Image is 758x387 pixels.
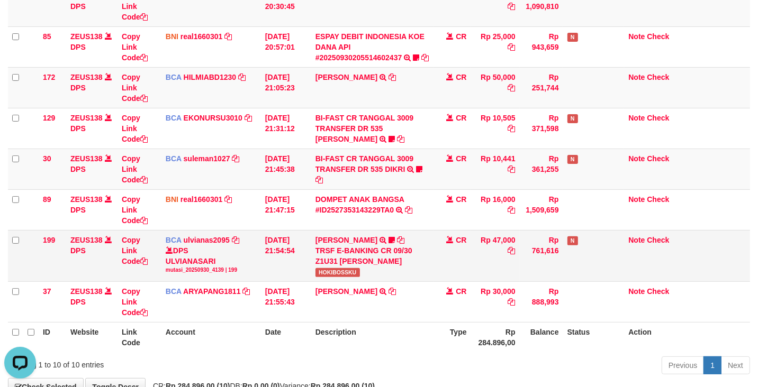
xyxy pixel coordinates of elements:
[520,322,563,352] th: Balance
[471,67,520,108] td: Rp 50,000
[166,287,182,296] span: BCA
[471,149,520,189] td: Rp 10,441
[181,32,222,41] a: real1660301
[122,32,148,62] a: Copy Link Code
[315,73,377,81] a: [PERSON_NAME]
[315,245,430,266] div: TRSF E-BANKING CR 09/30 Z1U31 [PERSON_NAME]
[181,195,222,204] a: real1660301
[70,73,103,81] a: ZEUS138
[66,189,118,230] td: DPS
[567,155,578,164] span: Has Note
[224,32,232,41] a: Copy real1660301 to clipboard
[520,281,563,322] td: Rp 888,993
[66,67,118,108] td: DPS
[184,236,230,244] a: ulvianas2095
[122,236,148,265] a: Copy Link Code
[471,108,520,149] td: Rp 10,505
[647,195,669,204] a: Check
[647,73,669,81] a: Check
[66,26,118,67] td: DPS
[261,149,311,189] td: [DATE] 21:45:38
[397,236,404,244] a: Copy FAISAL MUFTI to clipboard
[628,73,645,81] a: Note
[70,195,103,204] a: ZEUS138
[471,189,520,230] td: Rp 16,000
[624,322,750,352] th: Action
[456,32,466,41] span: CR
[66,149,118,189] td: DPS
[166,73,182,81] span: BCA
[389,287,396,296] a: Copy MILA SANTIKA to clipboard
[508,124,516,133] a: Copy Rp 10,505 to clipboard
[122,154,148,184] a: Copy Link Code
[245,114,252,122] a: Copy EKONURSU3010 to clipboard
[122,114,148,143] a: Copy Link Code
[520,149,563,189] td: Rp 361,255
[567,33,578,42] span: Has Note
[70,32,103,41] a: ZEUS138
[242,287,250,296] a: Copy ARYAPANG1811 to clipboard
[647,154,669,163] a: Check
[166,154,182,163] span: BCA
[520,67,563,108] td: Rp 251,744
[508,84,516,92] a: Copy Rp 50,000 to clipboard
[456,236,466,244] span: CR
[456,195,466,204] span: CR
[166,245,257,274] div: DPS ULVIANASARI
[662,356,704,374] a: Previous
[118,322,161,352] th: Link Code
[166,114,182,122] span: BCA
[647,32,669,41] a: Check
[232,154,239,163] a: Copy suleman1027 to clipboard
[315,114,413,143] a: BI-FAST CR TANGGAL 3009 TRANSFER DR 535 [PERSON_NAME]
[261,67,311,108] td: [DATE] 21:05:23
[647,114,669,122] a: Check
[647,287,669,296] a: Check
[567,114,578,123] span: Has Note
[628,287,645,296] a: Note
[628,154,645,163] a: Note
[647,236,669,244] a: Check
[315,32,425,62] a: ESPAY DEBIT INDONESIA KOE DANA API #20250930205514602437
[567,236,578,245] span: Has Note
[8,355,308,370] div: Showing 1 to 10 of 10 entries
[66,230,118,281] td: DPS
[456,114,466,122] span: CR
[224,195,232,204] a: Copy real1660301 to clipboard
[122,195,148,225] a: Copy Link Code
[471,230,520,281] td: Rp 47,000
[456,73,466,81] span: CR
[520,230,563,281] td: Rp 761,616
[315,287,377,296] a: [PERSON_NAME]
[405,206,412,214] a: Copy DOMPET ANAK BANGSA #ID2527353143229TA0 to clipboard
[508,165,516,173] a: Copy Rp 10,441 to clipboard
[43,195,51,204] span: 89
[628,236,645,244] a: Note
[184,114,242,122] a: EKONURSU3010
[261,322,311,352] th: Date
[471,322,520,352] th: Rp 284.896,00
[315,268,360,277] span: HOKIBOSSKU
[70,287,103,296] a: ZEUS138
[456,287,466,296] span: CR
[508,43,516,51] a: Copy Rp 25,000 to clipboard
[4,4,36,36] button: Open LiveChat chat widget
[471,281,520,322] td: Rp 30,000
[520,108,563,149] td: Rp 371,598
[261,108,311,149] td: [DATE] 21:31:12
[520,26,563,67] td: Rp 943,659
[315,195,404,214] a: DOMPET ANAK BANGSA #ID2527353143229TA0
[703,356,721,374] a: 1
[315,176,323,184] a: Copy BI-FAST CR TANGGAL 3009 TRANSFER DR 535 DIKRI to clipboard
[628,195,645,204] a: Note
[389,73,396,81] a: Copy DIDI MULYADI to clipboard
[261,189,311,230] td: [DATE] 21:47:15
[43,114,55,122] span: 129
[43,287,51,296] span: 37
[70,114,103,122] a: ZEUS138
[184,73,237,81] a: HILMIABD1230
[238,73,246,81] a: Copy HILMIABD1230 to clipboard
[66,322,118,352] th: Website
[261,26,311,67] td: [DATE] 20:57:01
[261,230,311,281] td: [DATE] 21:54:54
